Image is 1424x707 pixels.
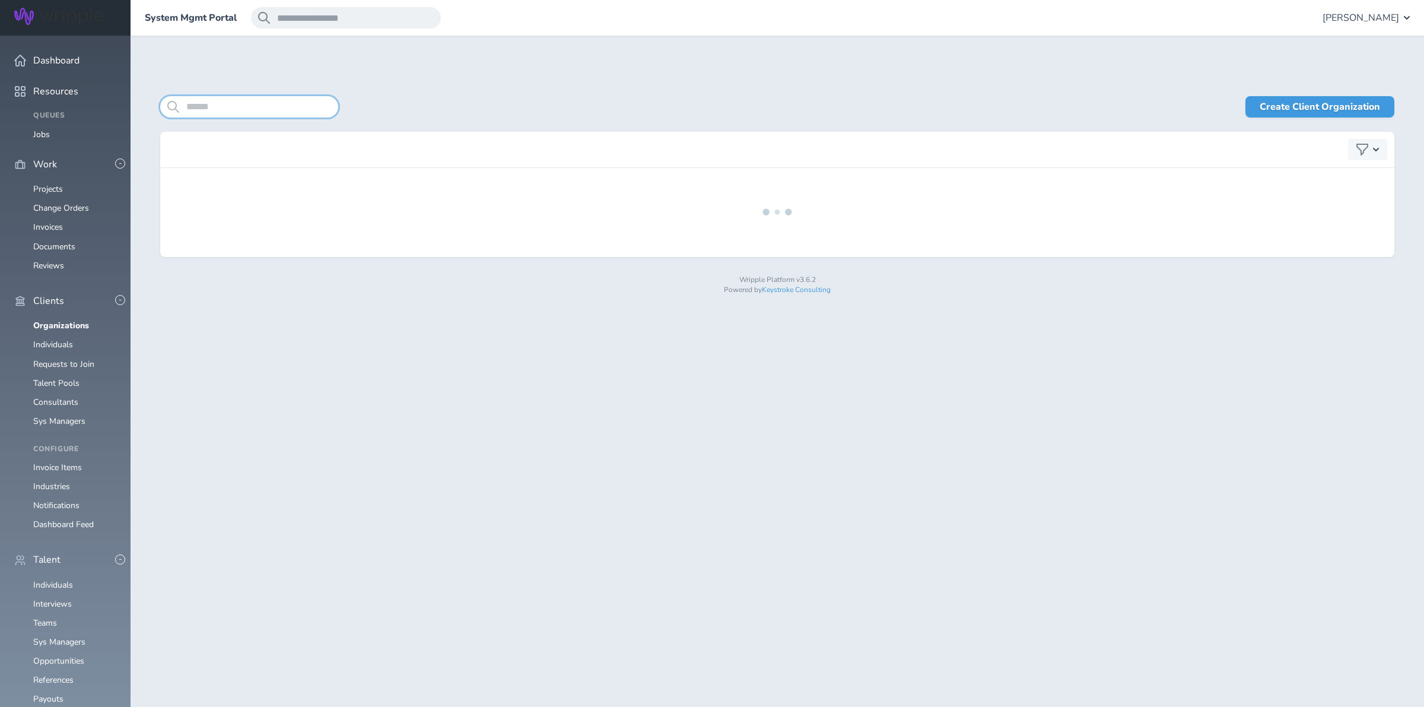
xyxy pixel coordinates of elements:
button: - [115,158,125,169]
a: Reviews [33,260,64,271]
h4: Queues [33,112,116,120]
button: - [115,295,125,305]
h4: Configure [33,445,116,454]
a: Talent Pools [33,378,80,389]
a: Notifications [33,500,80,511]
p: Powered by [160,286,1394,294]
a: Opportunities [33,655,84,667]
a: Invoices [33,221,63,233]
span: Talent [33,554,61,565]
a: System Mgmt Portal [145,12,237,23]
a: Interviews [33,598,72,610]
a: Individuals [33,339,73,350]
span: Work [33,159,57,170]
a: Sys Managers [33,416,85,427]
a: References [33,674,74,686]
a: Invoice Items [33,462,82,473]
a: Industries [33,481,70,492]
span: Dashboard [33,55,80,66]
a: Payouts [33,693,63,705]
a: Projects [33,183,63,195]
img: Wripple [14,8,103,25]
a: Consultants [33,397,78,408]
a: Teams [33,617,57,629]
p: Wripple Platform v3.6.2 [160,276,1394,284]
a: Requests to Join [33,359,94,370]
a: Individuals [33,579,73,591]
a: Sys Managers [33,636,85,648]
a: Create Client Organization [1245,96,1394,118]
a: Change Orders [33,202,89,214]
span: Clients [33,296,64,306]
a: Jobs [33,129,50,140]
a: Keystroke Consulting [762,285,831,294]
span: Resources [33,86,78,97]
a: Organizations [33,320,89,331]
a: Documents [33,241,75,252]
a: Dashboard Feed [33,519,94,530]
button: [PERSON_NAME] [1323,7,1410,28]
button: - [115,554,125,565]
span: [PERSON_NAME] [1323,12,1399,23]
